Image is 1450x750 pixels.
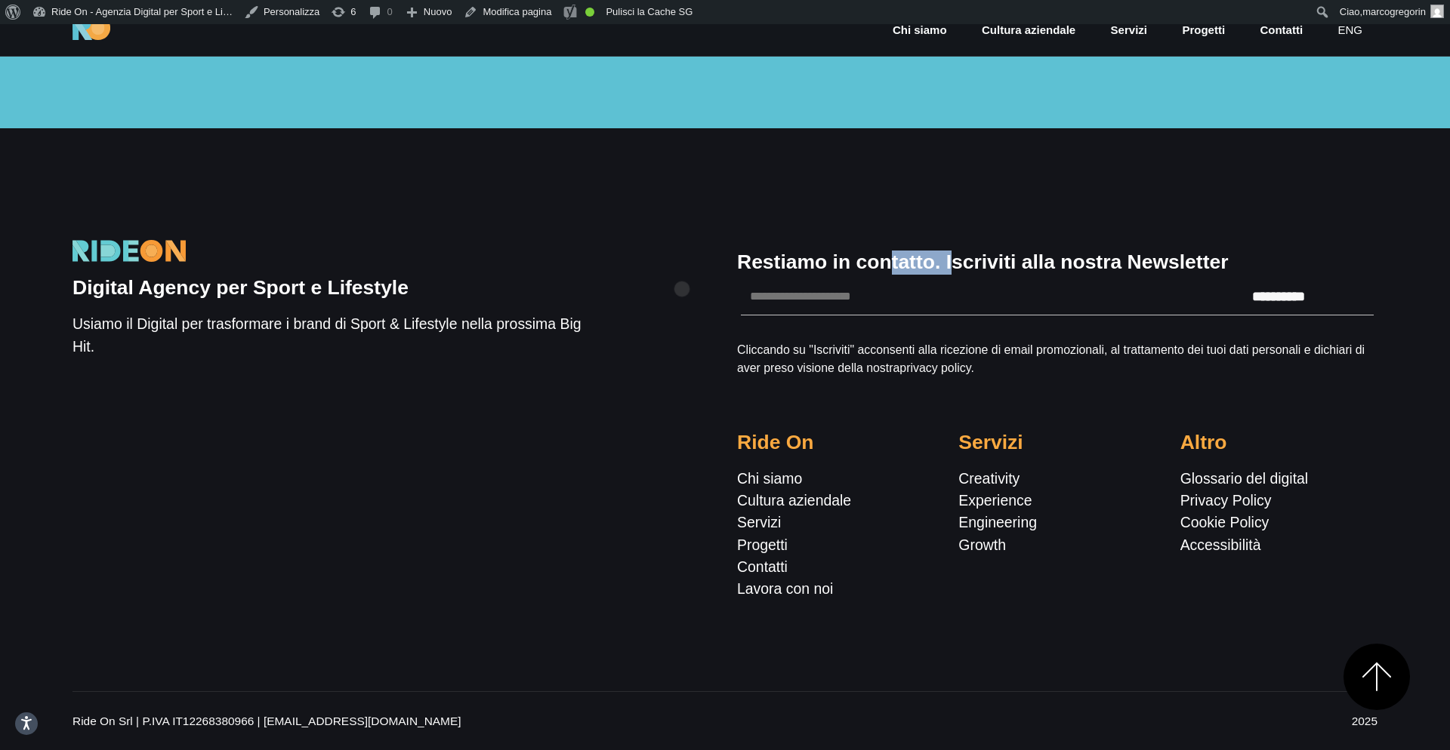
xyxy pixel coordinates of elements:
[1180,514,1270,530] a: Cookie Policy
[737,431,934,455] h5: Ride On
[958,470,1020,487] a: Creativity
[1258,22,1304,39] a: Contatti
[958,712,1377,730] p: 2025
[891,22,949,39] a: Chi siamo
[1109,22,1149,39] a: Servizi
[958,514,1037,530] a: Engineering
[1180,470,1309,487] a: Glossario del digital
[737,251,1377,275] h5: Restiamo in contatto. Iscriviti alla nostra Newsletter
[1336,22,1364,39] a: eng
[1362,6,1426,17] span: marcogregorin
[72,276,602,300] h5: Digital Agency per Sport e Lifestyle
[737,558,788,575] a: Contatti
[980,22,1077,39] a: Cultura aziendale
[737,492,851,509] a: Cultura aziendale
[958,431,1155,455] h5: Servizi
[72,16,110,40] img: Ride On Agency Logo
[737,536,788,553] a: Progetti
[958,492,1032,509] a: Experience
[737,580,833,597] a: Lavora con noi
[585,8,594,17] div: Buona
[958,536,1006,553] a: Growth
[1180,22,1226,39] a: Progetti
[72,240,186,262] img: Logo
[72,313,602,357] p: Usiamo il Digital per trasformare i brand di Sport & Lifestyle nella prossima Big Hit.
[1180,492,1272,509] a: Privacy Policy
[899,361,970,374] a: privacy policy
[72,712,934,730] p: Ride On Srl | P.IVA IT12268380966 | [EMAIL_ADDRESS][DOMAIN_NAME]
[1180,431,1377,455] h5: Altro
[737,341,1377,377] p: Cliccando su "Iscriviti" acconsenti alla ricezione di email promozionali, al trattamento dei tuoi...
[737,470,802,487] a: Chi siamo
[737,514,781,530] a: Servizi
[1180,536,1261,553] a: Accessibilità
